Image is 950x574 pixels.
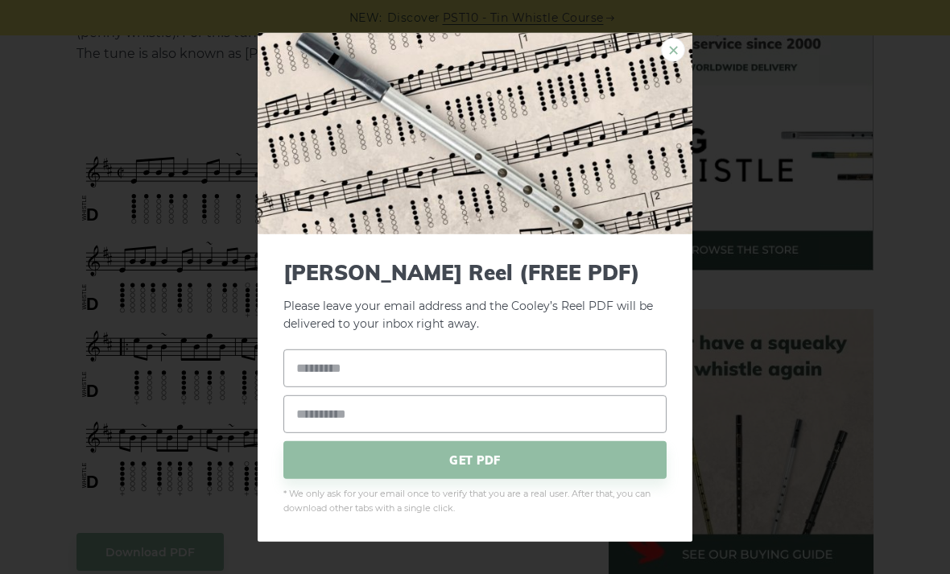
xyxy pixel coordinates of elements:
span: GET PDF [283,441,667,479]
img: Tin Whistle Tab Preview [258,32,692,233]
span: [PERSON_NAME] Reel (FREE PDF) [283,259,667,284]
span: * We only ask for your email once to verify that you are a real user. After that, you can downloa... [283,487,667,516]
p: Please leave your email address and the Cooley’s Reel PDF will be delivered to your inbox right a... [283,259,667,333]
a: × [661,37,685,61]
